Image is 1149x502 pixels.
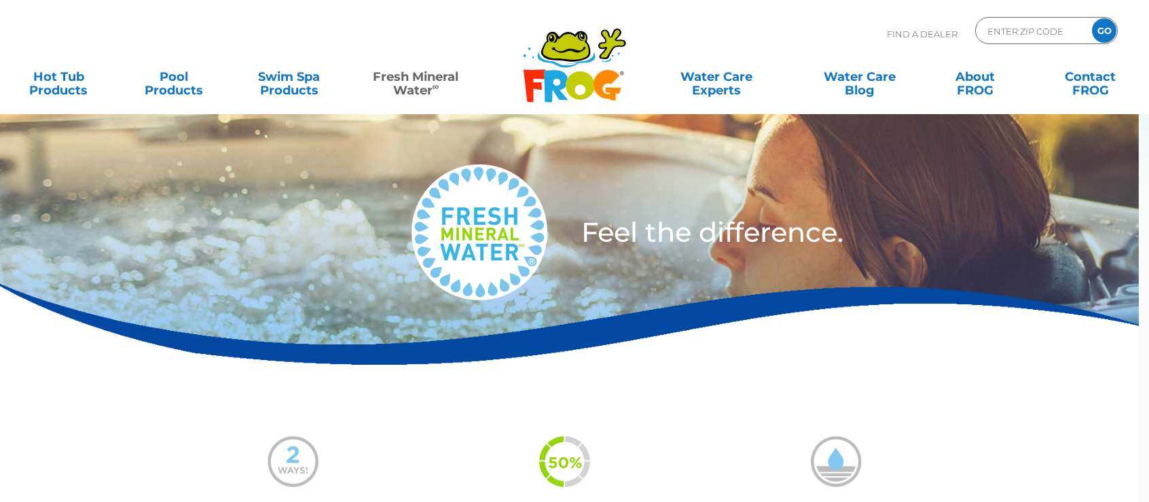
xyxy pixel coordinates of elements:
[412,164,547,300] img: fresh-mineral-water-logo-medium
[360,63,472,90] a: Fresh MineralWater∞
[811,436,862,487] img: mineral-water-less-chlorine
[244,63,334,90] a: Swim SpaProducts
[1092,18,1116,43] input: GO
[129,63,219,90] a: PoolProducts
[14,63,103,90] a: Hot TubProducts
[581,219,1043,246] h3: Feel the difference.
[643,63,789,90] a: Water CareExperts
[887,17,957,51] p: Find A Dealer
[815,63,905,90] a: Water CareBlog
[1046,63,1135,90] a: ContactFROG
[268,436,318,487] img: mineral-water-2-ways
[539,436,590,487] img: fmw-50percent-icon
[433,81,439,92] sup: ∞
[930,63,1020,90] a: AboutFROG
[986,21,1078,41] input: Zip Code Form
